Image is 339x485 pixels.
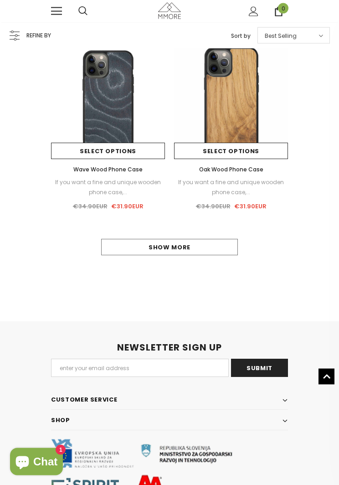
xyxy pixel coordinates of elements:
span: Customer Service [51,396,117,404]
input: Email Address [51,359,229,377]
span: Wave Wood Phone Case [73,166,143,174]
label: Sort by [231,31,251,41]
a: Oak Wood Phone Case [174,165,288,175]
span: 0 [278,3,288,14]
a: 0 [274,7,283,16]
span: SHOP [51,416,70,425]
inbox-online-store-chat: Shopify online store chat [7,448,66,478]
img: MMORE Cases [158,3,181,19]
span: Oak Wood Phone Case [199,166,263,174]
span: €34.90EUR [73,202,108,211]
span: €34.90EUR [196,202,231,211]
a: Wave Wood Phone Case [51,165,165,175]
span: €31.90EUR [111,202,144,211]
span: €31.90EUR [234,202,267,211]
div: If you want a fine and unique wooden phone case,... [51,178,165,198]
a: Select options [51,143,165,160]
a: Select options [174,143,288,160]
div: If you want a fine and unique wooden phone case,... [174,178,288,198]
span: NEWSLETTER SIGN UP [117,341,222,354]
span: Best Selling [265,31,297,41]
input: Submit [231,359,288,377]
span: Refine by [26,31,51,41]
a: Show more [101,239,238,256]
a: Javni razpis [51,464,233,472]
